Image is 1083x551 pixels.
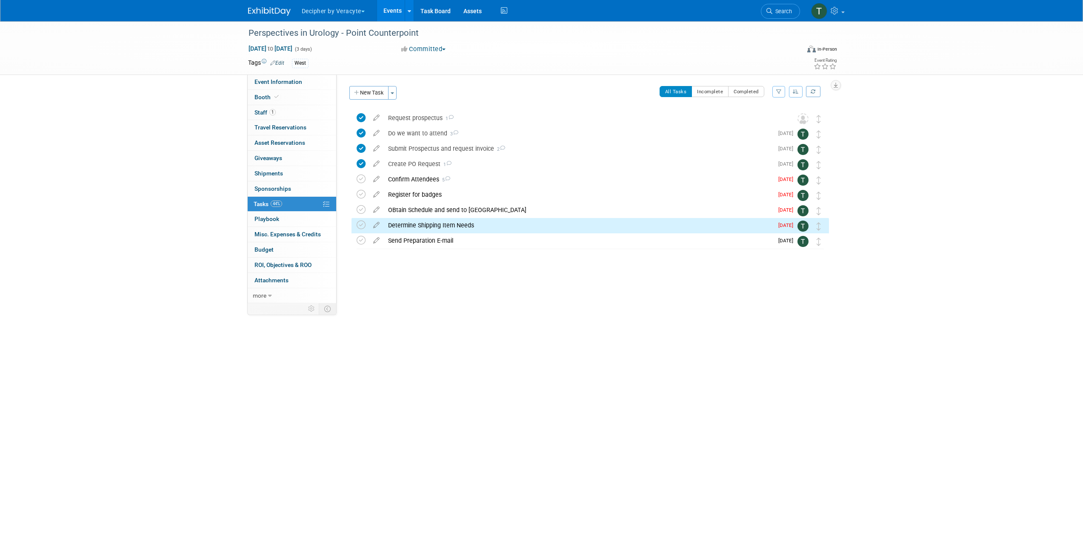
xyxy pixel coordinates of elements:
span: 44% [271,201,282,207]
a: Search [761,4,800,19]
img: Format-Inperson.png [807,46,816,52]
a: Asset Reservations [248,135,336,150]
span: 2 [494,146,505,152]
i: Move task [817,176,821,184]
img: Tony Alvarado [797,190,809,201]
a: Travel Reservations [248,120,336,135]
a: more [248,288,336,303]
span: [DATE] [778,176,797,182]
a: edit [369,160,384,168]
span: to [266,45,274,52]
i: Booth reservation complete [274,95,279,99]
img: Tony Alvarado [797,159,809,170]
td: Tags [248,58,284,68]
i: Move task [817,192,821,200]
a: Staff1 [248,105,336,120]
span: (3 days) [294,46,312,52]
span: Attachments [254,277,289,284]
div: Create PO Request [384,157,773,171]
td: Personalize Event Tab Strip [304,303,319,314]
div: West [292,59,309,68]
i: Move task [817,115,821,123]
button: Incomplete [692,86,729,97]
img: Tony Alvarado [797,205,809,216]
span: more [253,292,266,299]
td: Toggle Event Tabs [319,303,336,314]
img: Tony Alvarado [811,3,827,19]
div: Submit Prospectus and request invoice [384,141,773,156]
span: [DATE] [DATE] [248,45,293,52]
span: Tasks [254,201,282,207]
div: In-Person [817,46,837,52]
span: Event Information [254,78,302,85]
span: Travel Reservations [254,124,306,131]
a: Attachments [248,273,336,288]
a: Tasks44% [248,197,336,212]
a: edit [369,221,384,229]
a: edit [369,114,384,122]
span: Budget [254,246,274,253]
button: All Tasks [660,86,692,97]
div: Request prospectus [384,111,780,125]
a: Sponsorships [248,181,336,196]
span: [DATE] [778,130,797,136]
a: Misc. Expenses & Credits [248,227,336,242]
div: Event Format [750,44,837,57]
i: Move task [817,207,821,215]
button: Committed [398,45,449,54]
a: edit [369,206,384,214]
a: edit [369,191,384,198]
div: OBtain Schedule and send to [GEOGRAPHIC_DATA] [384,203,773,217]
a: Event Information [248,75,336,89]
img: Tony Alvarado [797,144,809,155]
a: Edit [270,60,284,66]
div: Determine Shipping Item Needs [384,218,773,232]
a: ROI, Objectives & ROO [248,258,336,273]
i: Move task [817,146,821,154]
a: edit [369,129,384,137]
button: Completed [728,86,764,97]
span: Shipments [254,170,283,177]
span: [DATE] [778,146,797,152]
span: Search [772,8,792,14]
span: 1 [269,109,276,115]
span: 5 [439,177,450,183]
span: Sponsorships [254,185,291,192]
a: Shipments [248,166,336,181]
span: [DATE] [778,238,797,244]
span: 3 [447,131,458,137]
div: Perspectives in Urology - Point Counterpoint [246,26,787,41]
a: edit [369,237,384,244]
img: Tony Alvarado [797,129,809,140]
i: Move task [817,222,821,230]
span: 1 [440,162,451,167]
img: Tony Alvarado [797,236,809,247]
a: Budget [248,242,336,257]
a: edit [369,145,384,152]
img: Unassigned [797,113,809,124]
span: [DATE] [778,161,797,167]
a: Playbook [248,212,336,227]
span: Staff [254,109,276,116]
div: Register for badges [384,187,773,202]
span: Misc. Expenses & Credits [254,231,321,238]
span: Playbook [254,215,279,222]
div: Event Rating [814,58,837,63]
i: Move task [817,161,821,169]
img: Tony Alvarado [797,221,809,232]
a: Refresh [806,86,820,97]
div: Send Preparation E-mail [384,233,773,248]
span: Giveaways [254,155,282,161]
a: edit [369,175,384,183]
img: ExhibitDay [248,7,291,16]
span: 1 [443,116,454,121]
span: Asset Reservations [254,139,305,146]
span: [DATE] [778,207,797,213]
a: Booth [248,90,336,105]
div: Confirm Attendees [384,172,773,187]
span: [DATE] [778,192,797,198]
span: [DATE] [778,222,797,228]
button: New Task [349,86,389,100]
i: Move task [817,130,821,138]
img: Tony Alvarado [797,175,809,186]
